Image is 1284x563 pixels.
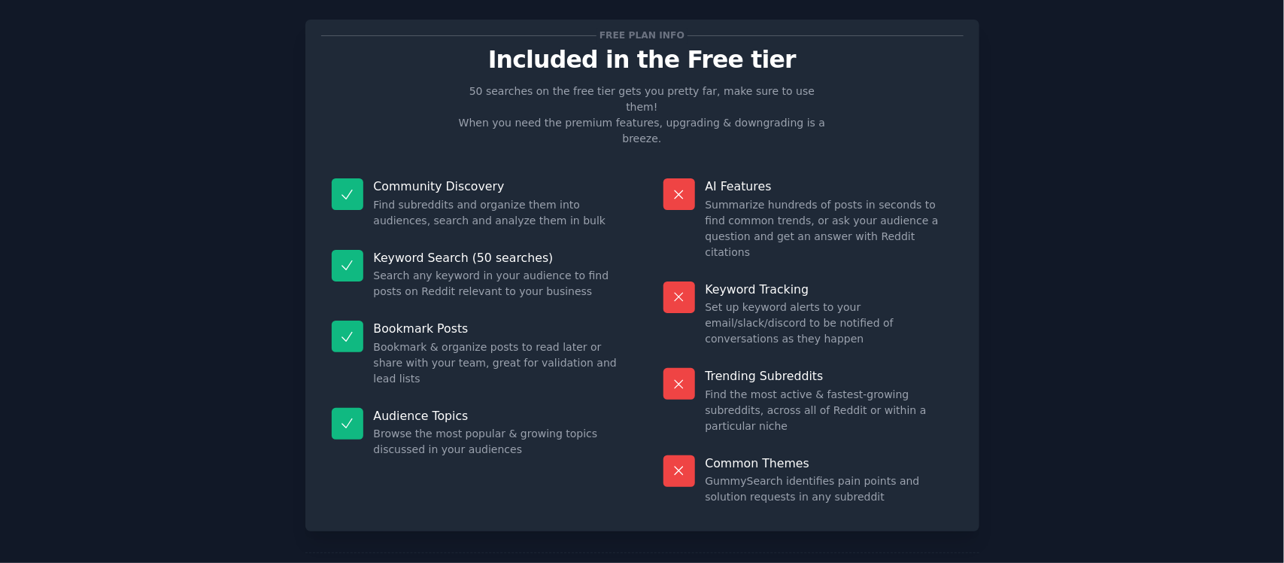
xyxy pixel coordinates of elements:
[706,197,953,260] dd: Summarize hundreds of posts in seconds to find common trends, or ask your audience a question and...
[374,339,621,387] dd: Bookmark & organize posts to read later or share with your team, great for validation and lead lists
[706,368,953,384] p: Trending Subreddits
[374,250,621,266] p: Keyword Search (50 searches)
[706,178,953,194] p: AI Features
[321,47,964,73] p: Included in the Free tier
[374,178,621,194] p: Community Discovery
[706,300,953,347] dd: Set up keyword alerts to your email/slack/discord to be notified of conversations as they happen
[706,387,953,434] dd: Find the most active & fastest-growing subreddits, across all of Reddit or within a particular niche
[453,84,832,147] p: 50 searches on the free tier gets you pretty far, make sure to use them! When you need the premiu...
[706,281,953,297] p: Keyword Tracking
[374,426,621,458] dd: Browse the most popular & growing topics discussed in your audiences
[374,321,621,336] p: Bookmark Posts
[706,455,953,471] p: Common Themes
[374,408,621,424] p: Audience Topics
[596,28,687,44] span: Free plan info
[374,268,621,300] dd: Search any keyword in your audience to find posts on Reddit relevant to your business
[374,197,621,229] dd: Find subreddits and organize them into audiences, search and analyze them in bulk
[706,473,953,505] dd: GummySearch identifies pain points and solution requests in any subreddit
